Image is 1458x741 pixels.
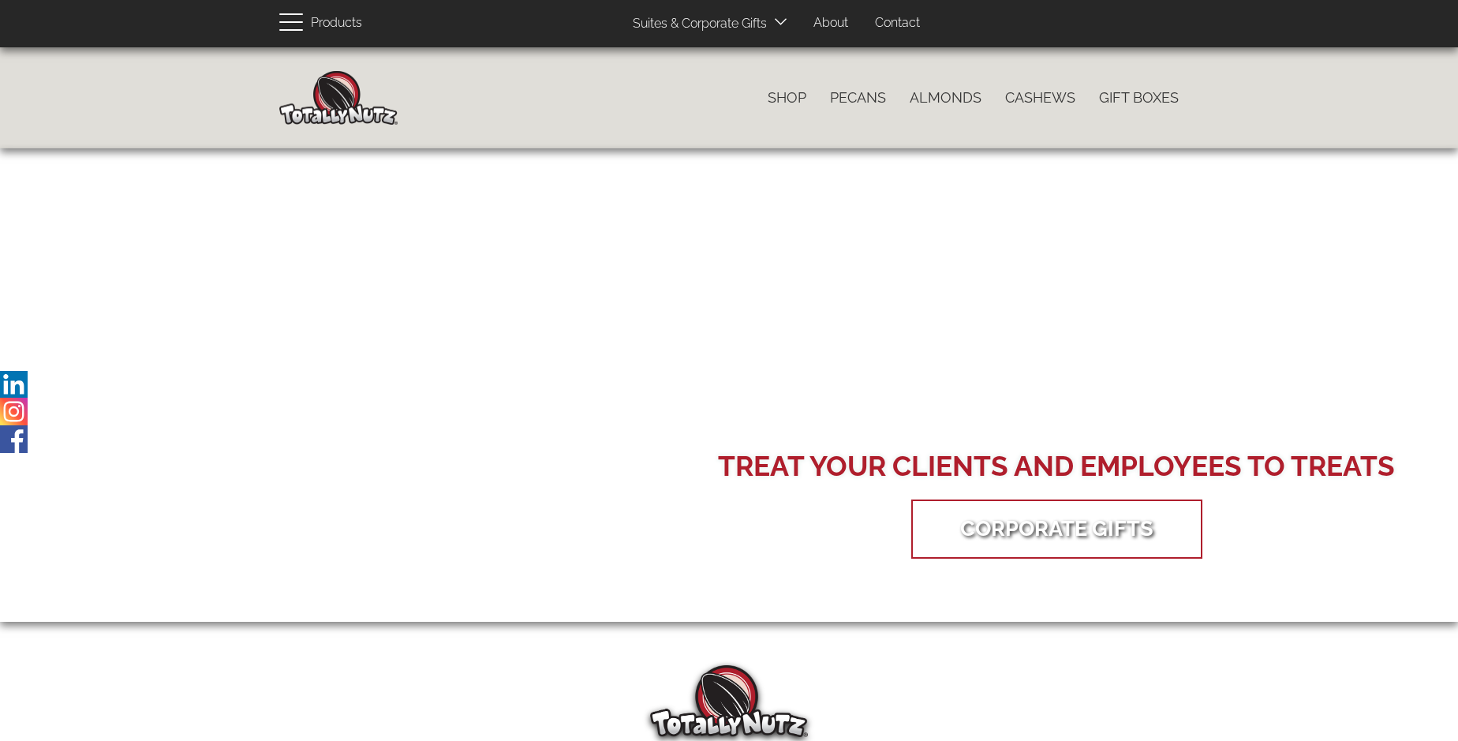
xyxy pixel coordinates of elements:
[621,9,772,39] a: Suites & Corporate Gifts
[1087,81,1191,114] a: Gift Boxes
[279,71,398,125] img: Home
[802,8,860,39] a: About
[898,81,993,114] a: Almonds
[756,81,818,114] a: Shop
[311,12,362,35] span: Products
[993,81,1087,114] a: Cashews
[863,8,932,39] a: Contact
[718,447,1395,486] div: Treat your Clients and Employees to Treats
[936,503,1177,553] a: Corporate Gifts
[818,81,898,114] a: Pecans
[650,665,808,737] img: Totally Nutz Logo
